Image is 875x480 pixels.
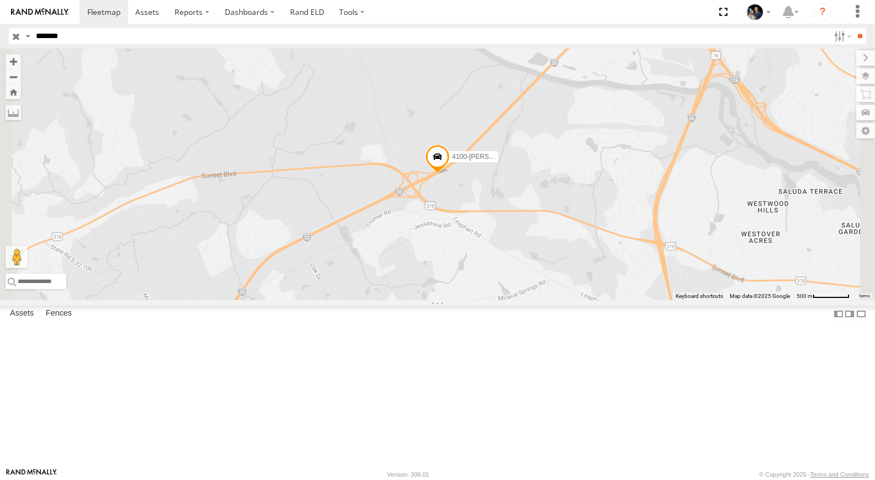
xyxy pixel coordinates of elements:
img: rand-logo.svg [11,8,68,16]
button: Zoom in [6,54,21,69]
button: Zoom out [6,69,21,84]
div: Version: 308.01 [387,471,429,478]
a: Visit our Website [6,469,57,480]
label: Measure [6,105,21,120]
button: Map Scale: 500 m per 63 pixels [793,292,853,300]
label: Search Query [23,28,32,44]
i: ? [814,3,831,21]
a: Terms and Conditions [810,471,869,478]
a: Terms (opens in new tab) [858,294,870,298]
button: Drag Pegman onto the map to open Street View [6,246,28,268]
button: Keyboard shortcuts [676,292,723,300]
label: Map Settings [856,123,875,138]
label: Dock Summary Table to the Right [844,306,855,322]
label: Search Filter Options [830,28,853,44]
div: Lauren Jackson [742,4,774,20]
span: Map data ©2025 Google [730,293,790,299]
span: 4100-[PERSON_NAME] [452,153,523,161]
button: Zoom Home [6,84,21,99]
div: © Copyright 2025 - [759,471,869,478]
label: Assets [4,306,39,322]
label: Hide Summary Table [856,306,867,322]
label: Fences [40,306,77,322]
label: Dock Summary Table to the Left [833,306,844,322]
span: 500 m [797,293,813,299]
